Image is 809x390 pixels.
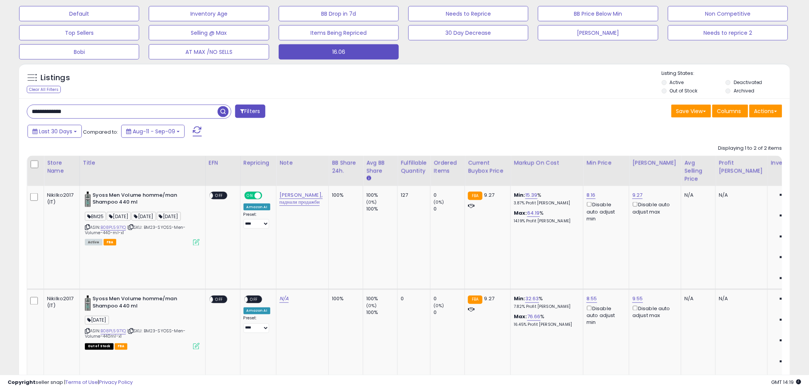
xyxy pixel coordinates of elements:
p: Listing States: [662,70,790,77]
div: seller snap | | [8,379,133,386]
button: Top Sellers [19,25,139,40]
a: B08PL5971Q [101,224,126,231]
div: ASIN: [85,192,200,245]
span: OFF [213,296,225,303]
span: Columns [717,107,741,115]
b: Max: [514,313,527,320]
div: Title [83,159,202,167]
div: 100% [366,192,397,199]
button: Needs to Reprice [408,6,528,21]
div: ASIN: [85,296,200,349]
p: 3.87% Profit [PERSON_NAME] [514,201,577,206]
label: Out of Stock [670,87,698,94]
span: FBA [115,343,128,350]
div: 0 [434,296,465,303]
div: Displaying 1 to 2 of 2 items [718,145,782,152]
h5: Listings [41,73,70,83]
div: Avg Selling Price [684,159,712,183]
button: BB Price Below Min [538,6,658,21]
button: Selling @ Max [149,25,269,40]
p: 16.45% Profit [PERSON_NAME] [514,322,577,328]
a: [PERSON_NAME], паднали продажби [279,191,323,206]
div: % [514,192,577,206]
div: 0 [434,309,465,316]
button: Non Competitive [668,6,788,21]
div: Min Price [586,159,626,167]
img: 31Qmq7sDQXL._SL40_.jpg [85,296,91,311]
small: (0%) [366,303,377,309]
div: EFN [209,159,237,167]
div: Avg BB Share [366,159,394,175]
span: ON [245,192,255,199]
span: Aug-11 - Sep-09 [133,128,175,135]
span: 9.27 [484,191,495,199]
button: Save View [671,105,711,118]
b: Syoss Men Volume homme/man Shampoo 440 ml [93,296,185,312]
span: FBA [104,239,117,246]
span: [DATE] [85,316,109,325]
span: All listings that are currently out of stock and unavailable for purchase on Amazon [85,343,114,350]
div: Note [279,159,325,167]
div: % [514,314,577,328]
b: Min: [514,295,525,303]
div: 100% [366,296,397,303]
b: Max: [514,209,527,217]
button: Filters [235,105,265,118]
div: Disable auto adjust min [586,304,623,326]
div: Disable auto adjust max [632,201,675,215]
span: | SKU: BM23-SYOSS-Men-Volume-440ml-x1 [85,328,186,340]
a: 15.39 [525,191,538,199]
div: 0 [434,206,465,212]
div: 100% [332,192,357,199]
a: 9.55 [632,295,643,303]
span: 2025-10-10 14:19 GMT [772,379,801,386]
span: OFF [261,192,273,199]
div: 0 [401,296,424,303]
p: 7.82% Profit [PERSON_NAME] [514,304,577,310]
div: Amazon AI [244,204,270,210]
div: N/A [719,192,762,199]
button: 16.06 [279,44,399,60]
div: Preset: [244,316,270,333]
button: [PERSON_NAME] [538,25,658,40]
span: [DATE] [132,212,156,221]
div: 0 [434,192,465,199]
div: Nikilko2017 (IT) [47,296,74,309]
div: 127 [401,192,424,199]
div: N/A [684,192,710,199]
span: OFF [213,192,225,199]
span: [DATE] [157,212,181,221]
a: B08PL5971Q [101,328,126,335]
a: 9.27 [632,191,643,199]
div: Disable auto adjust min [586,201,623,222]
div: Markup on Cost [514,159,580,167]
div: N/A [719,296,762,303]
b: Syoss Men Volume homme/man Shampoo 440 ml [93,192,185,208]
div: 100% [332,296,357,303]
div: Clear All Filters [27,86,61,93]
b: Min: [514,191,525,199]
button: Bobi [19,44,139,60]
div: Fulfillable Quantity [401,159,427,175]
span: Last 30 Days [39,128,72,135]
div: Repricing [244,159,273,167]
span: All listings currently available for purchase on Amazon [85,239,102,246]
button: Inventory Age [149,6,269,21]
label: Archived [734,87,754,94]
span: Compared to: [83,128,118,136]
a: 76.66 [527,313,541,321]
div: Preset: [244,212,270,229]
div: Store Name [47,159,76,175]
a: 32.63 [525,295,539,303]
p: 14.19% Profit [PERSON_NAME] [514,218,577,224]
a: Privacy Policy [99,379,133,386]
a: 8.16 [586,191,596,199]
div: % [514,296,577,310]
span: OFF [248,296,260,303]
th: The percentage added to the cost of goods (COGS) that forms the calculator for Min & Max prices. [511,156,583,186]
a: 8.55 [586,295,597,303]
button: Columns [712,105,748,118]
div: Nikilko2017 (IT) [47,192,74,206]
div: Ordered Items [434,159,461,175]
small: FBA [468,296,482,304]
